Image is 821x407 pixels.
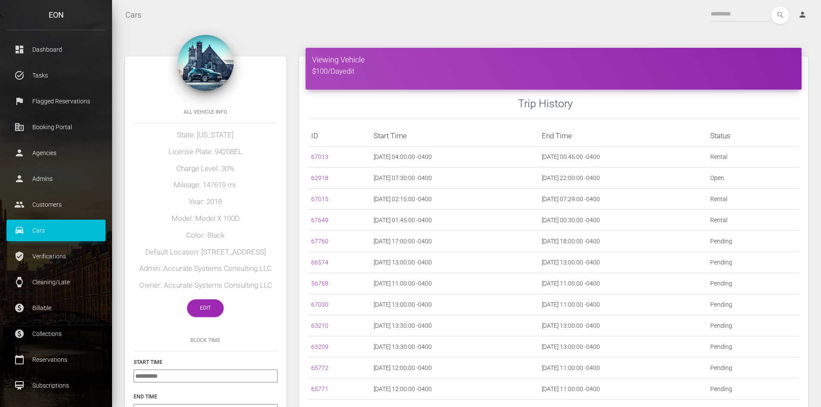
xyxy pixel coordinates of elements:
[134,164,278,174] h5: Charge Level: 30%
[538,357,707,379] td: [DATE] 11:00:00 -0400
[370,189,539,210] td: [DATE] 02:15:00 -0400
[6,323,106,345] a: paid Collections
[311,153,328,160] a: 67013
[13,276,99,289] p: Cleaning/Late
[311,280,328,287] a: 56768
[370,210,539,231] td: [DATE] 01:45:00 -0400
[6,194,106,215] a: people Customers
[6,65,106,86] a: task_alt Tasks
[707,125,799,146] th: Status
[134,358,278,366] h6: Start Time
[343,67,354,75] a: edit
[311,301,328,308] a: 67030
[125,4,141,26] a: Cars
[308,125,370,146] th: ID
[6,349,106,370] a: calendar_today Reservations
[13,95,99,108] p: Flagged Reservations
[370,379,539,400] td: [DATE] 12:00:00 -0400
[538,273,707,294] td: [DATE] 11:00:00 -0400
[13,327,99,340] p: Collections
[538,231,707,252] td: [DATE] 18:00:00 -0400
[771,6,789,24] button: search
[707,210,799,231] td: Rental
[707,315,799,336] td: Pending
[311,343,328,350] a: 63209
[538,189,707,210] td: [DATE] 07:29:00 -0400
[134,130,278,140] h5: State: [US_STATE]
[538,336,707,357] td: [DATE] 13:00:00 -0400
[312,54,795,65] h4: Viewing Vehicle
[312,66,795,77] h5: $100/Day
[538,168,707,189] td: [DATE] 22:00:00 -0400
[370,168,539,189] td: [DATE] 07:30:00 -0400
[707,146,799,168] td: Rental
[134,230,278,241] h5: Color: Black
[13,250,99,263] p: Verifications
[6,297,106,319] a: paid Billable
[6,245,106,267] a: verified_user Verifications
[707,294,799,315] td: Pending
[370,315,539,336] td: [DATE] 13:30:00 -0400
[370,231,539,252] td: [DATE] 17:00:00 -0400
[187,299,224,317] a: Edit
[311,322,328,329] a: 63210
[538,252,707,273] td: [DATE] 13:00:00 -0400
[370,252,539,273] td: [DATE] 13:00:00 -0400
[311,364,328,371] a: 65772
[13,43,99,56] p: Dashboard
[538,294,707,315] td: [DATE] 11:00:00 -0400
[134,280,278,291] h5: Owner: Accurate Systems Consulting LLC
[6,220,106,241] a: drive_eta Cars
[13,121,99,134] p: Booking Portal
[13,172,99,185] p: Admins
[13,224,99,237] p: Cars
[311,385,328,392] a: 65771
[6,142,106,164] a: person Agencies
[311,259,328,266] a: 66574
[707,189,799,210] td: Rental
[311,217,328,224] a: 67649
[134,264,278,274] h5: Admin: Accurate Systems Consulting LLC
[518,96,799,111] h3: Trip History
[134,214,278,224] h5: Model: Model X 100D
[707,273,799,294] td: Pending
[311,238,328,245] a: 67760
[134,197,278,207] h5: Year: 2018
[13,353,99,366] p: Reservations
[798,10,807,19] i: person
[707,231,799,252] td: Pending
[178,35,234,91] img: 115.jpg
[707,252,799,273] td: Pending
[134,336,278,344] h6: Block Time
[538,125,707,146] th: End Time
[538,210,707,231] td: [DATE] 00:30:00 -0400
[134,108,278,116] h6: All Vehicle Info
[13,146,99,159] p: Agencies
[370,125,539,146] th: Start Time
[707,357,799,379] td: Pending
[13,379,99,392] p: Subscriptions
[6,271,106,293] a: watch Cleaning/Late
[370,273,539,294] td: [DATE] 11:00:00 -0400
[134,247,278,258] h5: Default Location: [STREET_ADDRESS]
[6,168,106,190] a: person Admins
[311,196,328,202] a: 67015
[370,294,539,315] td: [DATE] 13:00:00 -0400
[370,357,539,379] td: [DATE] 12:00:00 -0400
[707,336,799,357] td: Pending
[6,39,106,60] a: dashboard Dashboard
[13,198,99,211] p: Customers
[538,315,707,336] td: [DATE] 13:00:00 -0400
[792,6,815,24] a: person
[134,393,278,401] h6: End Time
[6,375,106,396] a: card_membership Subscriptions
[538,146,707,168] td: [DATE] 00:45:00 -0400
[134,147,278,157] h5: License Plate: 94208EL
[370,336,539,357] td: [DATE] 13:30:00 -0400
[311,174,328,181] a: 62918
[134,180,278,190] h5: Mileage: 147619 mi.
[707,168,799,189] td: Open
[6,90,106,112] a: flag Flagged Reservations
[13,301,99,314] p: Billable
